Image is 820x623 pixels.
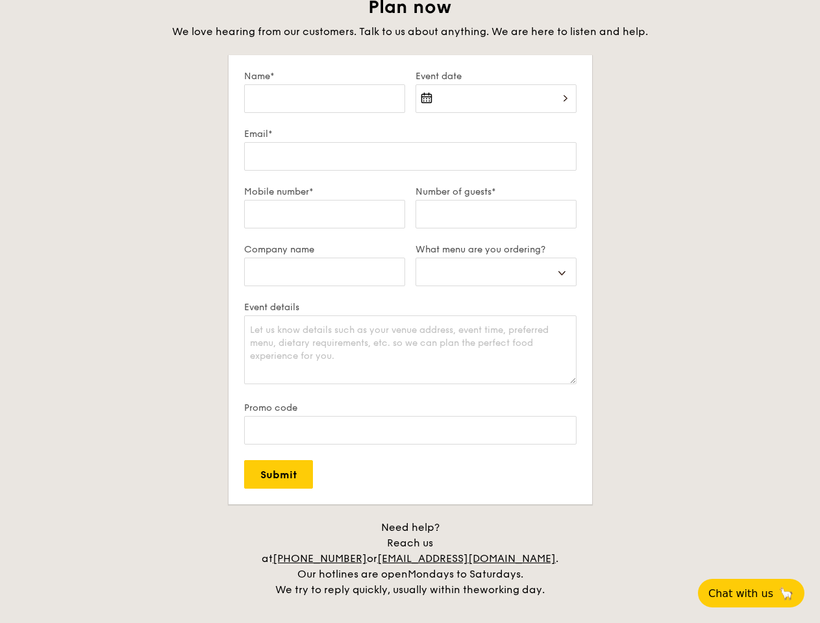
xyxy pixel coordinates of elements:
[778,586,794,601] span: 🦙
[480,583,545,596] span: working day.
[248,520,573,598] div: Need help? Reach us at or . Our hotlines are open We try to reply quickly, usually within the
[244,315,577,384] textarea: Let us know details such as your venue address, event time, preferred menu, dietary requirements,...
[244,128,577,140] label: Email*
[244,244,405,255] label: Company name
[377,552,556,565] a: [EMAIL_ADDRESS][DOMAIN_NAME]
[244,460,313,489] input: Submit
[244,402,577,413] label: Promo code
[416,244,577,255] label: What menu are you ordering?
[244,186,405,197] label: Mobile number*
[416,71,577,82] label: Event date
[273,552,367,565] a: [PHONE_NUMBER]
[708,587,773,600] span: Chat with us
[172,25,648,38] span: We love hearing from our customers. Talk to us about anything. We are here to listen and help.
[416,186,577,197] label: Number of guests*
[408,568,523,580] span: Mondays to Saturdays.
[244,302,577,313] label: Event details
[698,579,804,607] button: Chat with us🦙
[244,71,405,82] label: Name*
